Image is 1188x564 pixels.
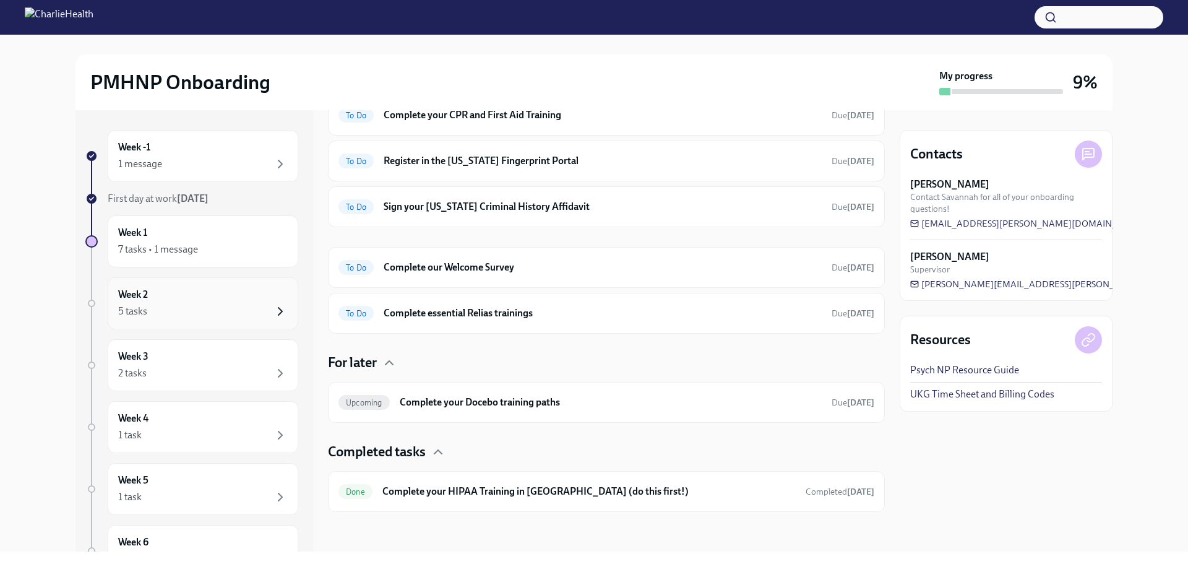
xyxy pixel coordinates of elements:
[338,487,372,497] span: Done
[910,217,1147,230] a: [EMAIL_ADDRESS][PERSON_NAME][DOMAIN_NAME]
[85,130,298,182] a: Week -11 message
[338,197,874,217] a: To DoSign your [US_STATE] Criminal History AffidavitDue[DATE]
[847,110,874,121] strong: [DATE]
[832,262,874,274] span: September 21st, 2025 10:00
[118,428,142,442] div: 1 task
[832,397,874,408] span: Due
[85,339,298,391] a: Week 32 tasks
[384,154,822,168] h6: Register in the [US_STATE] Fingerprint Portal
[338,258,874,277] a: To DoComplete our Welcome SurveyDue[DATE]
[118,305,147,318] div: 5 tasks
[118,288,148,302] h6: Week 2
[910,191,1102,215] span: Contact Savannah for all of your onboarding questions!
[338,151,874,171] a: To DoRegister in the [US_STATE] Fingerprint PortalDue[DATE]
[85,401,298,453] a: Week 41 task
[338,398,390,407] span: Upcoming
[328,443,885,461] div: Completed tasks
[328,354,377,372] h4: For later
[118,243,198,256] div: 7 tasks • 1 message
[910,363,1019,377] a: Psych NP Resource Guide
[806,487,874,497] span: Completed
[832,201,874,213] span: September 26th, 2025 10:00
[328,443,426,461] h4: Completed tasks
[338,202,374,212] span: To Do
[832,262,874,273] span: Due
[910,250,989,264] strong: [PERSON_NAME]
[400,396,822,409] h6: Complete your Docebo training paths
[384,261,822,274] h6: Complete our Welcome Survey
[338,393,874,412] a: UpcomingComplete your Docebo training pathsDue[DATE]
[85,215,298,267] a: Week 17 tasks • 1 message
[832,397,874,409] span: September 30th, 2025 10:00
[382,485,796,498] h6: Complete your HIPAA Training in [GEOGRAPHIC_DATA] (do this first!)
[118,350,148,363] h6: Week 3
[384,306,822,320] h6: Complete essential Relias trainings
[384,108,822,122] h6: Complete your CPR and First Aid Training
[90,70,270,95] h2: PMHNP Onboarding
[832,110,874,121] span: Due
[384,200,822,214] h6: Sign your [US_STATE] Criminal History Affidavit
[847,487,874,497] strong: [DATE]
[338,303,874,323] a: To DoComplete essential Relias trainingsDue[DATE]
[847,397,874,408] strong: [DATE]
[118,141,150,154] h6: Week -1
[847,202,874,212] strong: [DATE]
[338,482,874,501] a: DoneComplete your HIPAA Training in [GEOGRAPHIC_DATA] (do this first!)Completed[DATE]
[108,193,209,204] span: First day at work
[832,202,874,212] span: Due
[118,226,147,240] h6: Week 1
[118,474,148,487] h6: Week 5
[832,308,874,319] span: Due
[118,157,162,171] div: 1 message
[806,486,874,498] span: September 17th, 2025 10:12
[910,178,989,191] strong: [PERSON_NAME]
[118,412,148,425] h6: Week 4
[118,490,142,504] div: 1 task
[832,110,874,121] span: September 26th, 2025 10:00
[832,156,874,167] span: Due
[847,308,874,319] strong: [DATE]
[85,192,298,206] a: First day at work[DATE]
[338,263,374,272] span: To Do
[25,7,93,27] img: CharlieHealth
[177,193,209,204] strong: [DATE]
[832,155,874,167] span: September 26th, 2025 10:00
[1073,71,1098,93] h3: 9%
[338,309,374,318] span: To Do
[85,277,298,329] a: Week 25 tasks
[847,262,874,273] strong: [DATE]
[847,156,874,167] strong: [DATE]
[910,388,1054,401] a: UKG Time Sheet and Billing Codes
[910,264,950,275] span: Supervisor
[118,536,148,549] h6: Week 6
[832,308,874,319] span: September 27th, 2025 10:00
[338,105,874,125] a: To DoComplete your CPR and First Aid TrainingDue[DATE]
[328,354,885,372] div: For later
[338,111,374,120] span: To Do
[85,463,298,515] a: Week 51 task
[910,145,963,163] h4: Contacts
[118,367,147,380] div: 2 tasks
[338,157,374,166] span: To Do
[910,331,971,349] h4: Resources
[939,69,992,83] strong: My progress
